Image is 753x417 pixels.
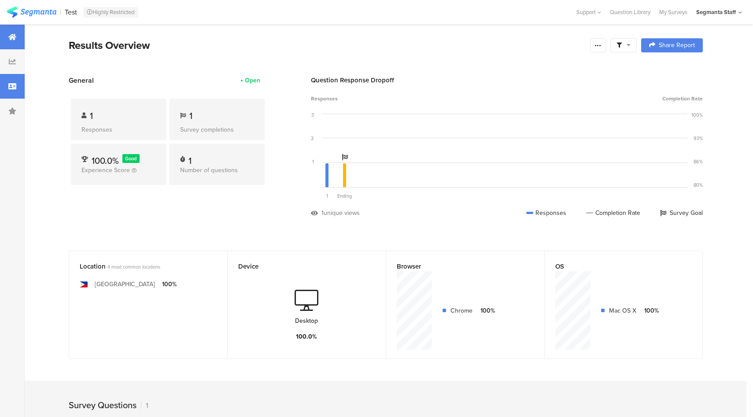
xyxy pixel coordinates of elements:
[691,111,703,118] div: 100%
[60,7,61,17] div: |
[162,280,177,289] div: 100%
[450,306,472,315] div: Chrome
[397,262,519,271] div: Browser
[696,8,736,16] div: Segmanta Staff
[107,263,160,270] span: 4 most common locations
[83,7,138,18] div: Highly Restricted
[180,125,254,134] div: Survey completions
[342,154,348,160] i: Survey Goal
[311,135,314,142] div: 2
[480,306,495,315] div: 100%
[92,154,119,167] span: 100.0%
[180,166,238,175] span: Number of questions
[526,208,566,218] div: Responses
[586,208,640,218] div: Completion Rate
[694,181,703,188] div: 80%
[296,332,317,341] div: 100.0%
[65,8,77,16] div: Test
[311,111,314,118] div: 3
[69,75,94,85] span: General
[81,125,155,134] div: Responses
[90,109,93,122] span: 1
[609,306,636,315] div: Mac OS X
[694,135,703,142] div: 93%
[555,262,677,271] div: OS
[125,155,137,162] span: Good
[576,5,601,19] div: Support
[311,95,338,103] span: Responses
[324,208,360,218] div: unique views
[245,76,260,85] div: Open
[694,158,703,165] div: 86%
[643,306,659,315] div: 100%
[312,158,314,165] div: 1
[69,399,137,412] div: Survey Questions
[95,280,155,289] div: [GEOGRAPHIC_DATA]
[660,208,703,218] div: Survey Goal
[80,262,202,271] div: Location
[81,166,130,175] span: Experience Score
[141,400,148,410] div: 1
[238,262,361,271] div: Device
[295,316,318,325] div: Desktop
[659,42,695,48] span: Share Report
[188,154,192,163] div: 1
[189,109,192,122] span: 1
[69,37,586,53] div: Results Overview
[7,7,56,18] img: segmanta logo
[311,75,703,85] div: Question Response Dropoff
[321,208,324,218] div: 1
[605,8,655,16] a: Question Library
[655,8,692,16] a: My Surveys
[326,192,328,199] span: 1
[662,95,703,103] span: Completion Rate
[336,192,354,199] div: Ending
